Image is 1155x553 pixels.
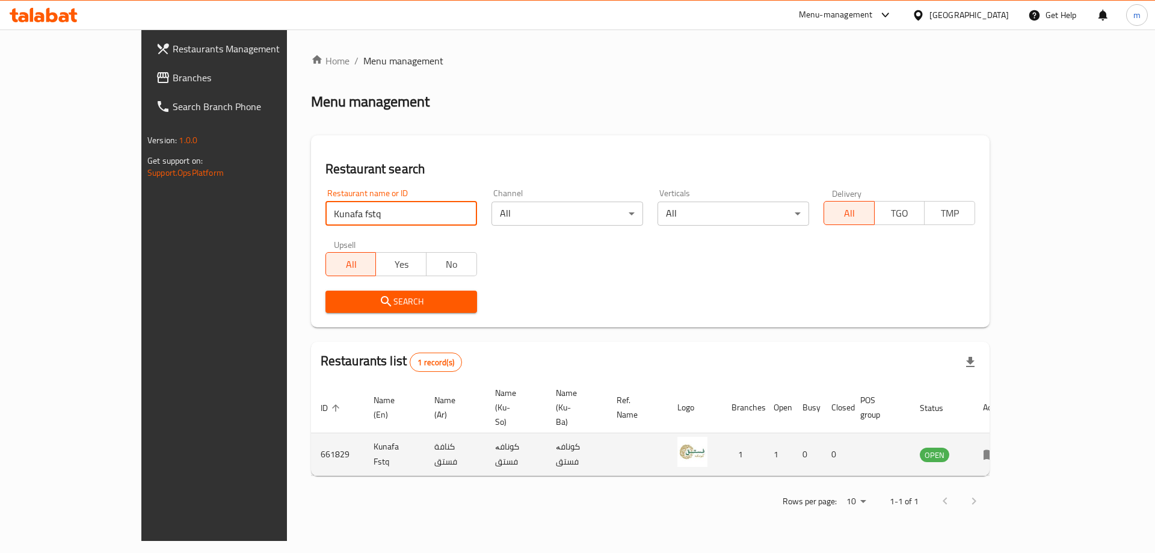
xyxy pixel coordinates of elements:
[325,252,377,276] button: All
[147,132,177,148] span: Version:
[920,448,949,462] span: OPEN
[860,393,896,422] span: POS group
[334,240,356,249] label: Upsell
[331,256,372,273] span: All
[658,202,809,226] div: All
[824,201,875,225] button: All
[764,433,793,476] td: 1
[1133,8,1141,22] span: m
[929,8,1009,22] div: [GEOGRAPHIC_DATA]
[335,294,467,309] span: Search
[783,494,837,509] p: Rows per page:
[426,252,477,276] button: No
[311,433,364,476] td: 661829
[879,205,920,222] span: TGO
[179,132,197,148] span: 1.0.0
[793,433,822,476] td: 0
[173,99,325,114] span: Search Branch Phone
[924,201,975,225] button: TMP
[321,352,462,372] h2: Restaurants list
[325,291,477,313] button: Search
[374,393,410,422] span: Name (En)
[890,494,919,509] p: 1-1 of 1
[874,201,925,225] button: TGO
[311,382,1015,476] table: enhanced table
[431,256,472,273] span: No
[722,382,764,433] th: Branches
[147,153,203,168] span: Get support on:
[822,382,851,433] th: Closed
[485,433,546,476] td: کونافە فستق
[495,386,532,429] span: Name (Ku-So)
[920,401,959,415] span: Status
[929,205,970,222] span: TMP
[983,447,1005,462] div: Menu
[722,433,764,476] td: 1
[410,357,461,368] span: 1 record(s)
[556,386,593,429] span: Name (Ku-Ba)
[832,189,862,197] label: Delivery
[363,54,443,68] span: Menu management
[146,34,334,63] a: Restaurants Management
[434,393,471,422] span: Name (Ar)
[354,54,359,68] li: /
[146,63,334,92] a: Branches
[364,433,425,476] td: Kunafa Fstq
[829,205,870,222] span: All
[956,348,985,377] div: Export file
[764,382,793,433] th: Open
[425,433,485,476] td: كنافة فستق
[546,433,607,476] td: کونافە فستق
[325,160,975,178] h2: Restaurant search
[325,202,477,226] input: Search for restaurant name or ID..
[677,437,707,467] img: Kunafa Fstq
[617,393,653,422] span: Ref. Name
[173,70,325,85] span: Branches
[799,8,873,22] div: Menu-management
[147,165,224,181] a: Support.OpsPlatform
[311,92,430,111] h2: Menu management
[793,382,822,433] th: Busy
[973,382,1015,433] th: Action
[410,353,462,372] div: Total records count
[668,382,722,433] th: Logo
[375,252,427,276] button: Yes
[822,433,851,476] td: 0
[146,92,334,121] a: Search Branch Phone
[491,202,643,226] div: All
[311,54,990,68] nav: breadcrumb
[381,256,422,273] span: Yes
[321,401,343,415] span: ID
[173,42,325,56] span: Restaurants Management
[842,493,870,511] div: Rows per page:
